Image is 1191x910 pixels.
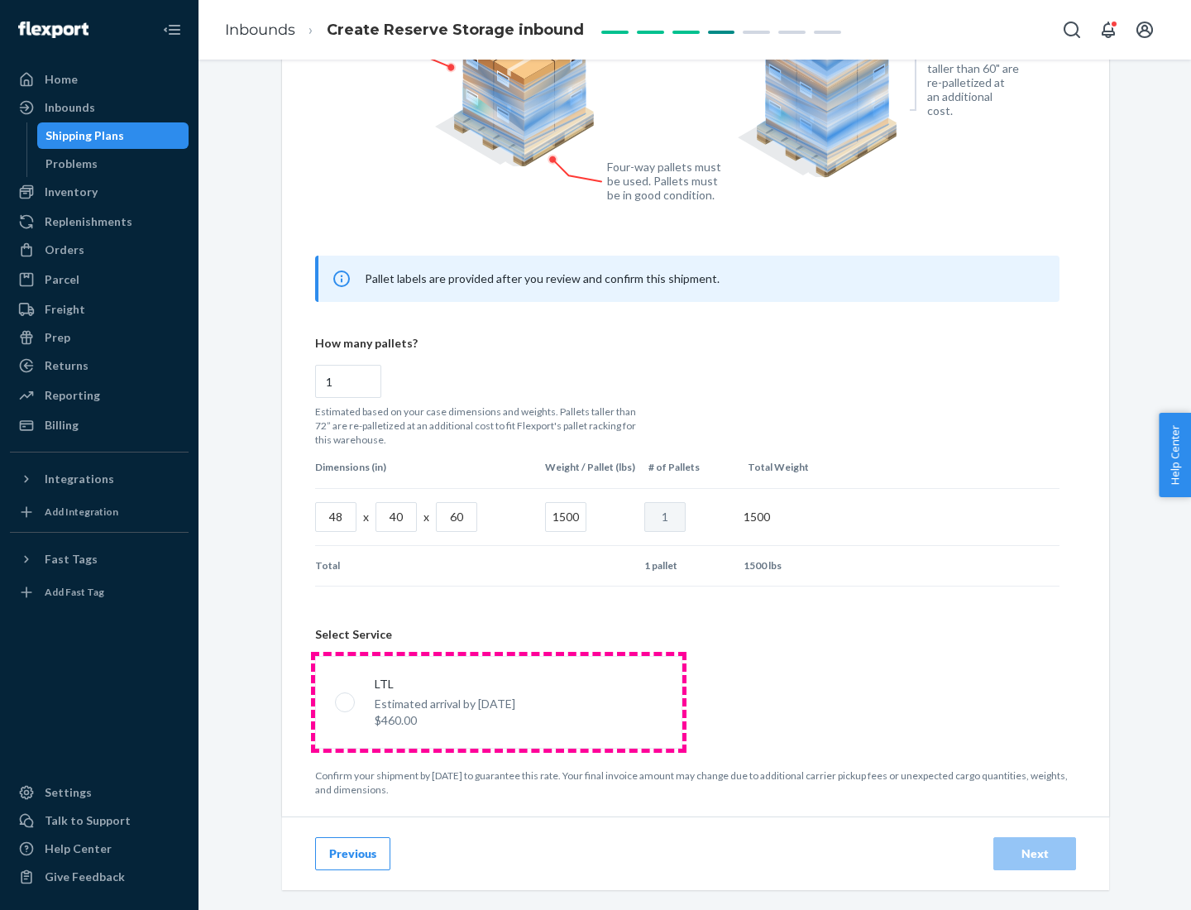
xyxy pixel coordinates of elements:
[365,271,720,285] span: Pallet labels are provided after you review and confirm this shipment.
[315,626,1076,643] header: Select Service
[1159,413,1191,497] button: Help Center
[10,864,189,890] button: Give Feedback
[45,357,88,374] div: Returns
[212,6,597,55] ol: breadcrumbs
[10,66,189,93] a: Home
[538,447,642,487] th: Weight / Pallet (lbs)
[315,405,646,447] p: Estimated based on your case dimensions and weights. Pallets taller than 72” are re-palletized at...
[1092,13,1125,46] button: Open notifications
[45,156,98,172] div: Problems
[10,352,189,379] a: Returns
[315,335,1059,352] p: How many pallets?
[37,122,189,149] a: Shipping Plans
[45,271,79,288] div: Parcel
[375,712,515,729] p: $460.00
[10,546,189,572] button: Fast Tags
[638,546,737,586] td: 1 pallet
[375,696,515,712] p: Estimated arrival by [DATE]
[45,471,114,487] div: Integrations
[10,466,189,492] button: Integrations
[45,869,125,885] div: Give Feedback
[10,237,189,263] a: Orders
[315,546,538,586] td: Total
[155,13,189,46] button: Close Navigation
[45,213,132,230] div: Replenishments
[45,329,70,346] div: Prep
[10,382,189,409] a: Reporting
[315,447,538,487] th: Dimensions (in)
[993,837,1076,870] button: Next
[744,510,770,524] span: 1500
[45,505,118,519] div: Add Integration
[10,324,189,351] a: Prep
[225,21,295,39] a: Inbounds
[45,127,124,144] div: Shipping Plans
[45,301,85,318] div: Freight
[45,387,100,404] div: Reporting
[363,509,369,525] p: x
[45,551,98,568] div: Fast Tags
[45,841,112,857] div: Help Center
[375,676,515,692] p: LTL
[45,784,92,801] div: Settings
[45,99,95,116] div: Inbounds
[10,579,189,606] a: Add Fast Tag
[327,21,584,39] span: Create Reserve Storage inbound
[1007,845,1062,862] div: Next
[1128,13,1161,46] button: Open account menu
[45,242,84,258] div: Orders
[423,509,429,525] p: x
[10,94,189,121] a: Inbounds
[10,779,189,806] a: Settings
[45,417,79,433] div: Billing
[10,499,189,525] a: Add Integration
[10,266,189,293] a: Parcel
[45,585,104,599] div: Add Fast Tag
[45,184,98,200] div: Inventory
[10,412,189,438] a: Billing
[10,296,189,323] a: Freight
[737,546,836,586] td: 1500 lbs
[18,22,88,38] img: Flexport logo
[642,447,741,487] th: # of Pallets
[10,179,189,205] a: Inventory
[315,837,390,870] button: Previous
[45,71,78,88] div: Home
[10,836,189,862] a: Help Center
[10,807,189,834] a: Talk to Support
[315,769,1076,797] p: Confirm your shipment by [DATE] to guarantee this rate. Your final invoice amount may change due ...
[1055,13,1088,46] button: Open Search Box
[741,447,840,487] th: Total Weight
[37,151,189,177] a: Problems
[45,812,131,829] div: Talk to Support
[607,160,722,202] figcaption: Four-way pallets must be used. Pallets must be in good condition.
[10,208,189,235] a: Replenishments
